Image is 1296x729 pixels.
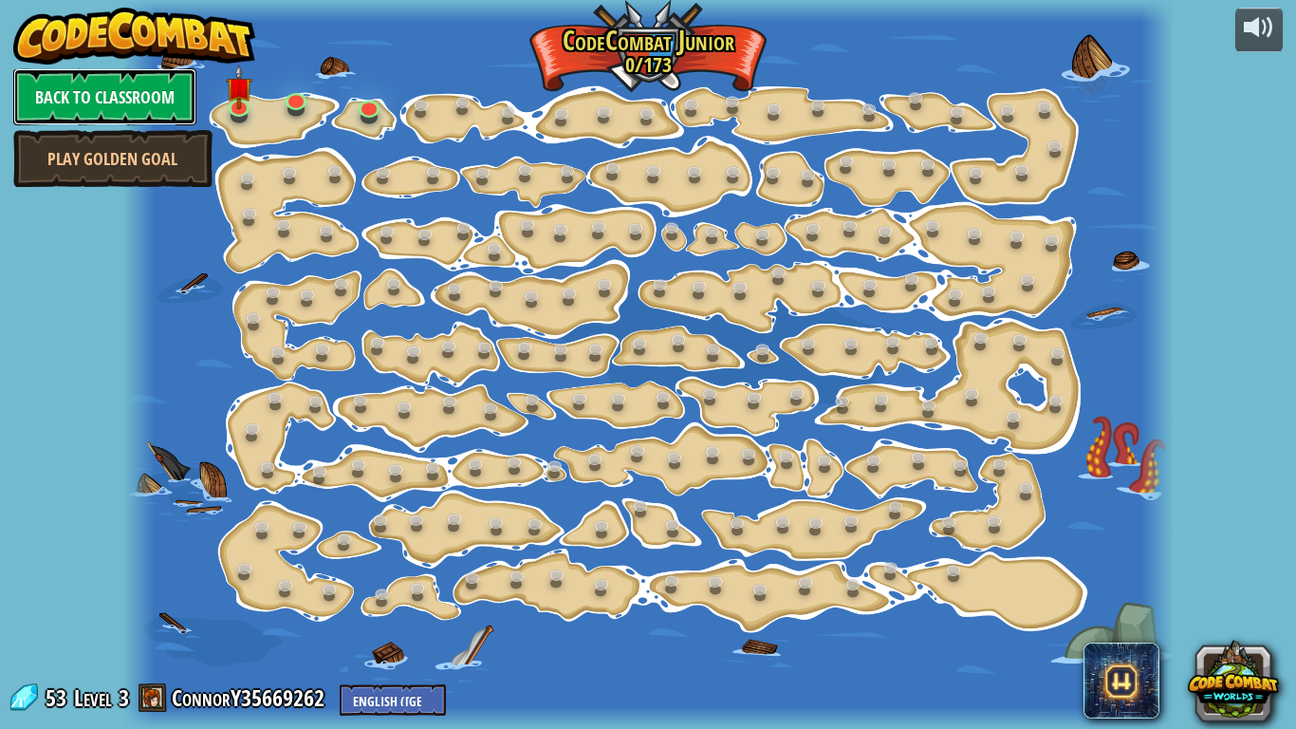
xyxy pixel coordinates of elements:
span: Level [74,682,112,714]
img: level-banner-unstarted.png [226,65,251,109]
a: ConnorY35669262 [172,682,330,713]
a: Play Golden Goal [13,130,213,187]
span: 3 [119,682,129,713]
button: Adjust volume [1235,8,1283,52]
span: 53 [46,682,72,713]
a: Back to Classroom [13,68,196,125]
img: CodeCombat - Learn how to code by playing a game [13,8,256,65]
